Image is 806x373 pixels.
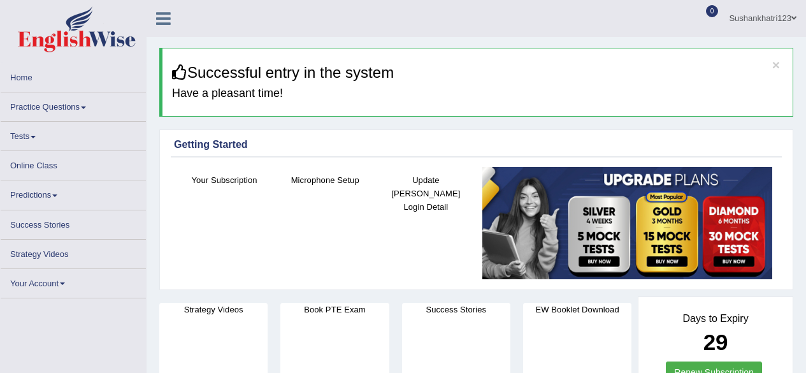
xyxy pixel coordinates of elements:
img: small5.jpg [482,167,772,279]
a: Predictions [1,180,146,205]
a: Tests [1,122,146,147]
a: Success Stories [1,210,146,235]
a: Strategy Videos [1,240,146,265]
h4: Strategy Videos [159,303,268,316]
h4: Days to Expiry [652,313,779,325]
h4: Success Stories [402,303,510,316]
div: Getting Started [174,137,779,152]
button: × [772,58,780,71]
b: 29 [703,330,728,355]
a: Online Class [1,151,146,176]
a: Your Account [1,269,146,294]
a: Practice Questions [1,92,146,117]
h4: Book PTE Exam [280,303,389,316]
h4: Microphone Setup [281,173,369,187]
h4: Your Subscription [180,173,268,187]
h3: Successful entry in the system [172,64,783,81]
h4: Have a pleasant time! [172,87,783,100]
h4: EW Booklet Download [523,303,631,316]
h4: Update [PERSON_NAME] Login Detail [382,173,470,214]
span: 0 [706,5,719,17]
a: Home [1,63,146,88]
